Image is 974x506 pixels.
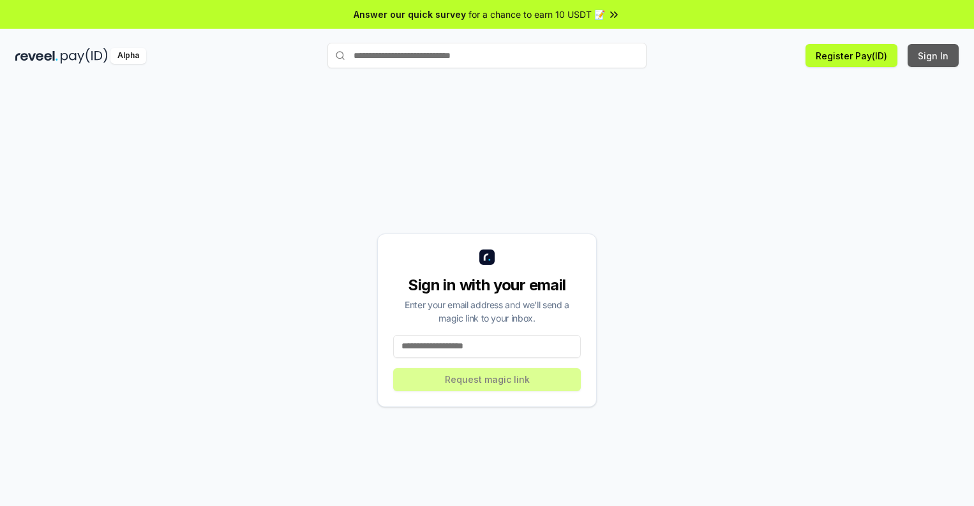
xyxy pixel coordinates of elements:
[393,298,581,325] div: Enter your email address and we’ll send a magic link to your inbox.
[110,48,146,64] div: Alpha
[908,44,959,67] button: Sign In
[393,275,581,295] div: Sign in with your email
[468,8,605,21] span: for a chance to earn 10 USDT 📝
[15,48,58,64] img: reveel_dark
[479,249,495,265] img: logo_small
[61,48,108,64] img: pay_id
[354,8,466,21] span: Answer our quick survey
[805,44,897,67] button: Register Pay(ID)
